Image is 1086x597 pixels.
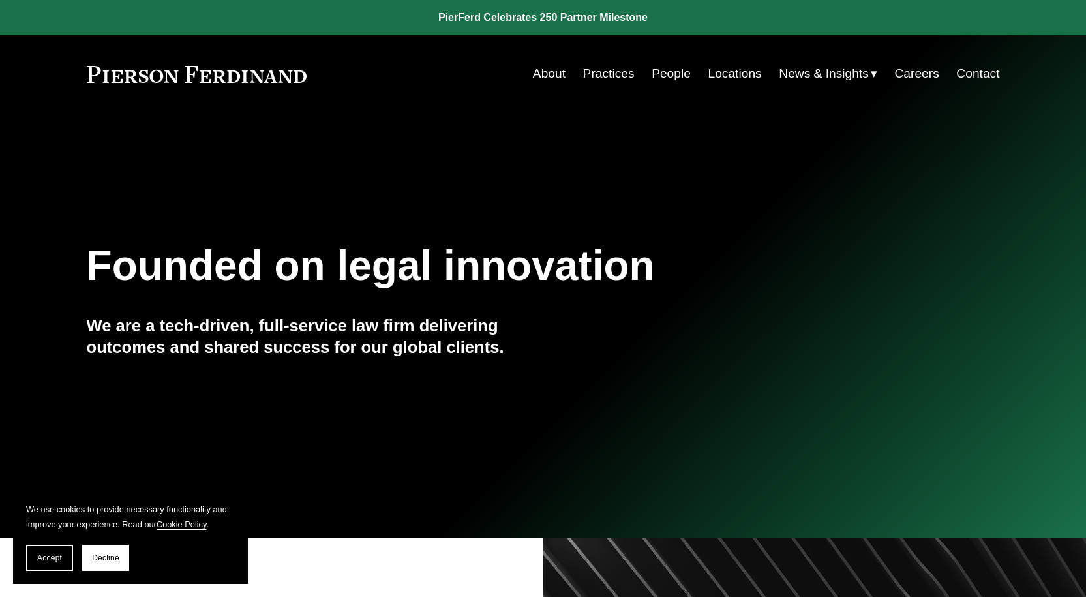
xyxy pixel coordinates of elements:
[533,61,566,86] a: About
[708,61,762,86] a: Locations
[894,61,939,86] a: Careers
[87,315,543,358] h4: We are a tech-driven, full-service law firm delivering outcomes and shared success for our global...
[652,61,691,86] a: People
[37,553,62,562] span: Accept
[779,61,877,86] a: folder dropdown
[13,489,248,584] section: Cookie banner
[779,63,869,85] span: News & Insights
[26,545,73,571] button: Accept
[87,242,848,290] h1: Founded on legal innovation
[956,61,999,86] a: Contact
[583,61,635,86] a: Practices
[92,553,119,562] span: Decline
[82,545,129,571] button: Decline
[157,519,207,529] a: Cookie Policy
[26,502,235,532] p: We use cookies to provide necessary functionality and improve your experience. Read our .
